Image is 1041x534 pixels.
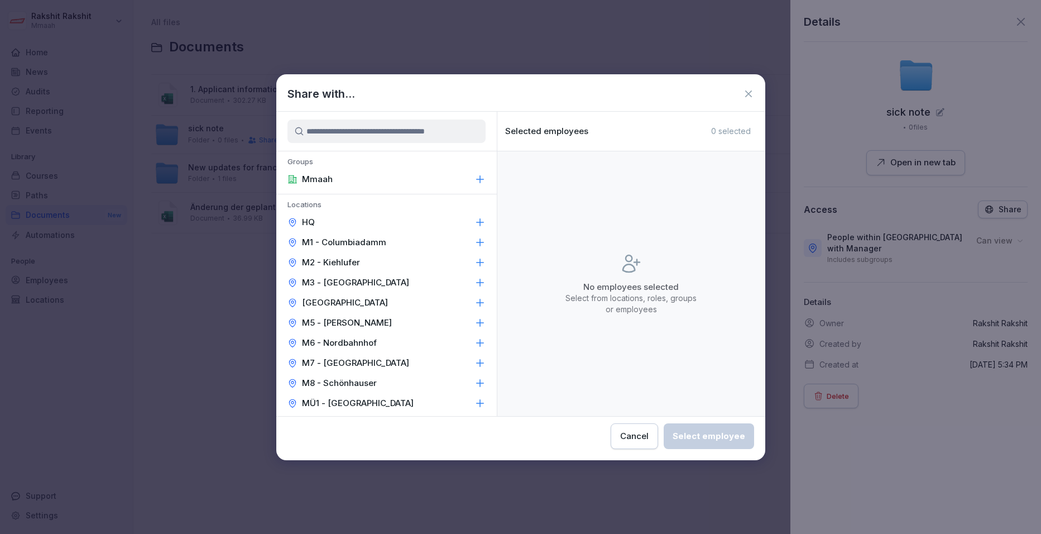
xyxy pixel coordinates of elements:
[302,317,392,328] p: M5 - [PERSON_NAME]
[287,85,355,102] h1: Share with...
[302,237,386,248] p: M1 - Columbiadamm
[302,378,377,389] p: M8 - Schönhauser
[302,357,409,369] p: M7 - [GEOGRAPHIC_DATA]
[276,157,497,169] p: Groups
[611,423,658,449] button: Cancel
[302,174,333,185] p: Mmaah
[711,126,751,136] p: 0 selected
[505,126,588,136] p: Selected employees
[302,398,414,409] p: MÜ1 - [GEOGRAPHIC_DATA]
[664,423,754,449] button: Select employee
[302,337,377,349] p: M6 - Nordbahnhof
[673,430,745,442] div: Select employee
[302,257,360,268] p: M2 - Kiehlufer
[302,277,409,288] p: M3 - [GEOGRAPHIC_DATA]
[276,200,497,212] p: Locations
[564,293,698,315] p: Select from locations, roles, groups or employees
[302,217,315,228] p: HQ
[620,430,649,442] div: Cancel
[564,282,698,293] p: No employees selected
[302,297,388,308] p: [GEOGRAPHIC_DATA]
